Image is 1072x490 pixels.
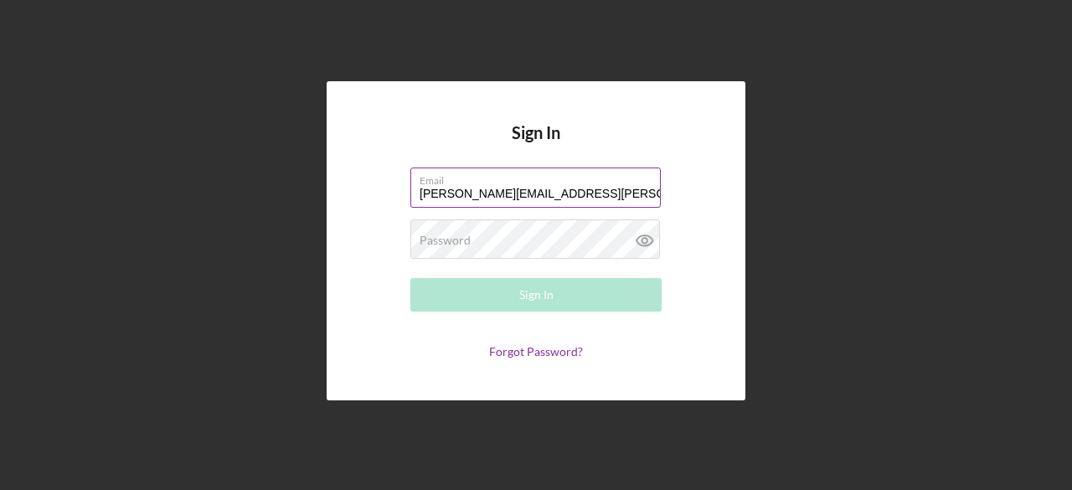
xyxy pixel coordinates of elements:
[410,278,662,312] button: Sign In
[519,278,554,312] div: Sign In
[420,168,661,187] label: Email
[512,123,560,168] h4: Sign In
[420,234,471,247] label: Password
[489,344,583,358] a: Forgot Password?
